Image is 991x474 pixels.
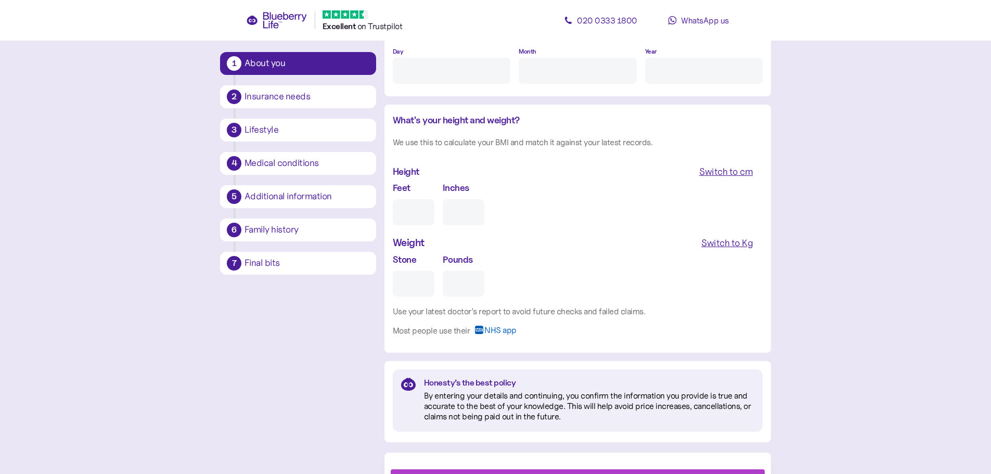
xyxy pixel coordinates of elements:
[577,15,637,25] span: 020 0333 1800
[227,189,241,204] div: 5
[393,47,404,57] label: Day
[519,47,536,57] label: Month
[393,136,763,149] div: We use this to calculate your BMI and match it against your latest records.
[227,256,241,271] div: 7
[220,119,376,142] button: 3Lifestyle
[244,159,369,168] div: Medical conditions
[227,123,241,137] div: 3
[701,236,753,250] div: Switch to Kg
[244,92,369,101] div: Insurance needs
[227,156,241,171] div: 4
[393,164,419,179] div: Height
[691,234,763,252] button: Switch to Kg
[220,252,376,275] button: 7Final bits
[424,390,754,421] div: By entering your details and continuing, you confirm the information you provide is true and accu...
[244,259,369,268] div: Final bits
[443,181,469,195] label: Inches
[220,219,376,241] button: 6Family history
[652,10,745,31] a: WhatsApp us
[393,113,763,127] div: What's your height and weight?
[484,326,517,342] span: NHS app
[244,192,369,201] div: Additional information
[681,15,729,25] span: WhatsApp us
[227,56,241,71] div: 1
[220,52,376,75] button: 1About you
[220,85,376,108] button: 2Insurance needs
[393,252,417,266] label: Stone
[357,21,403,31] span: on Trustpilot
[393,181,410,195] label: Feet
[424,378,754,388] div: Honesty’s the best policy
[699,164,753,179] div: Switch to cm
[554,10,648,31] a: 020 0333 1800
[244,59,369,68] div: About you
[244,225,369,235] div: Family history
[227,223,241,237] div: 6
[689,162,763,181] button: Switch to cm
[220,185,376,208] button: 5Additional information
[393,324,470,337] div: Most people use their
[393,235,424,251] div: Weight
[227,89,241,104] div: 2
[393,305,763,318] div: Use your latest doctor’s report to avoid future checks and failed claims.
[645,47,657,57] label: Year
[443,252,473,266] label: Pounds
[244,125,369,135] div: Lifestyle
[323,21,357,31] span: Excellent ️
[220,152,376,175] button: 4Medical conditions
